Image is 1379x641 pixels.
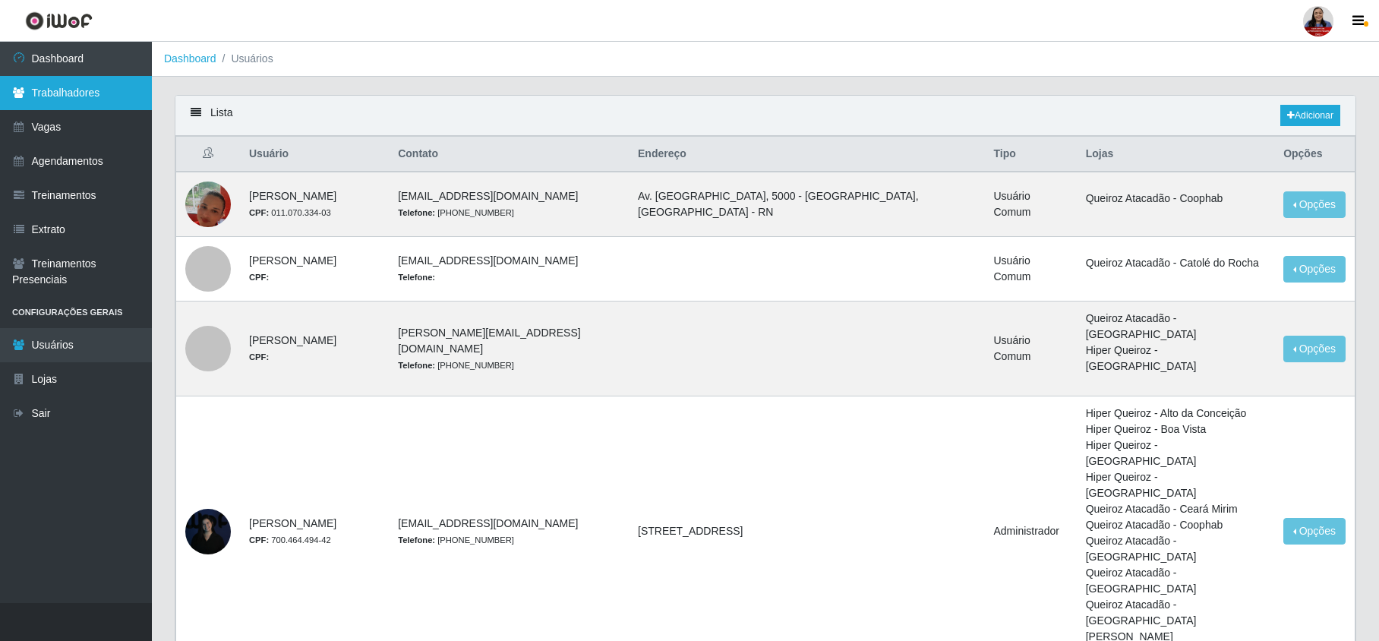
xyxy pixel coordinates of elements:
[1086,501,1265,517] li: Queiroz Atacadão - Ceará Mirim
[216,51,273,67] li: Usuários
[389,137,629,172] th: Contato
[240,237,389,302] td: [PERSON_NAME]
[249,535,331,545] small: 700.464.494-42
[398,361,514,370] small: [PHONE_NUMBER]
[1274,137,1355,172] th: Opções
[1086,406,1265,422] li: Hiper Queiroz - Alto da Conceição
[1086,255,1265,271] li: Queiroz Atacadão - Catolé do Rocha
[249,273,269,282] strong: CPF:
[985,172,1077,237] td: Usuário Comum
[152,42,1379,77] nav: breadcrumb
[1283,336,1346,362] button: Opções
[249,352,269,362] strong: CPF:
[1283,256,1346,283] button: Opções
[398,208,435,217] strong: Telefone:
[1283,518,1346,545] button: Opções
[1086,517,1265,533] li: Queiroz Atacadão - Coophab
[25,11,93,30] img: CoreUI Logo
[1086,597,1265,629] li: Queiroz Atacadão - [GEOGRAPHIC_DATA]
[389,237,629,302] td: [EMAIL_ADDRESS][DOMAIN_NAME]
[240,302,389,396] td: [PERSON_NAME]
[249,535,269,545] strong: CPF:
[1086,343,1265,374] li: Hiper Queiroz - [GEOGRAPHIC_DATA]
[629,137,985,172] th: Endereço
[398,273,435,282] strong: Telefone:
[249,208,269,217] strong: CPF:
[398,361,435,370] strong: Telefone:
[629,172,985,237] td: Av. [GEOGRAPHIC_DATA], 5000 - [GEOGRAPHIC_DATA], [GEOGRAPHIC_DATA] - RN
[398,535,514,545] small: [PHONE_NUMBER]
[240,137,389,172] th: Usuário
[985,137,1077,172] th: Tipo
[398,535,435,545] strong: Telefone:
[1086,311,1265,343] li: Queiroz Atacadão - [GEOGRAPHIC_DATA]
[175,96,1355,136] div: Lista
[1077,137,1274,172] th: Lojas
[985,237,1077,302] td: Usuário Comum
[240,172,389,237] td: [PERSON_NAME]
[1086,533,1265,565] li: Queiroz Atacadão - [GEOGRAPHIC_DATA]
[389,302,629,396] td: [PERSON_NAME][EMAIL_ADDRESS][DOMAIN_NAME]
[1086,191,1265,207] li: Queiroz Atacadão - Coophab
[1280,105,1340,126] a: Adicionar
[1086,565,1265,597] li: Queiroz Atacadão - [GEOGRAPHIC_DATA]
[1086,469,1265,501] li: Hiper Queiroz - [GEOGRAPHIC_DATA]
[164,52,216,65] a: Dashboard
[1086,437,1265,469] li: Hiper Queiroz - [GEOGRAPHIC_DATA]
[1086,422,1265,437] li: Hiper Queiroz - Boa Vista
[249,208,331,217] small: 011.070.334-03
[985,302,1077,396] td: Usuário Comum
[389,172,629,237] td: [EMAIL_ADDRESS][DOMAIN_NAME]
[1283,191,1346,218] button: Opções
[398,208,514,217] small: [PHONE_NUMBER]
